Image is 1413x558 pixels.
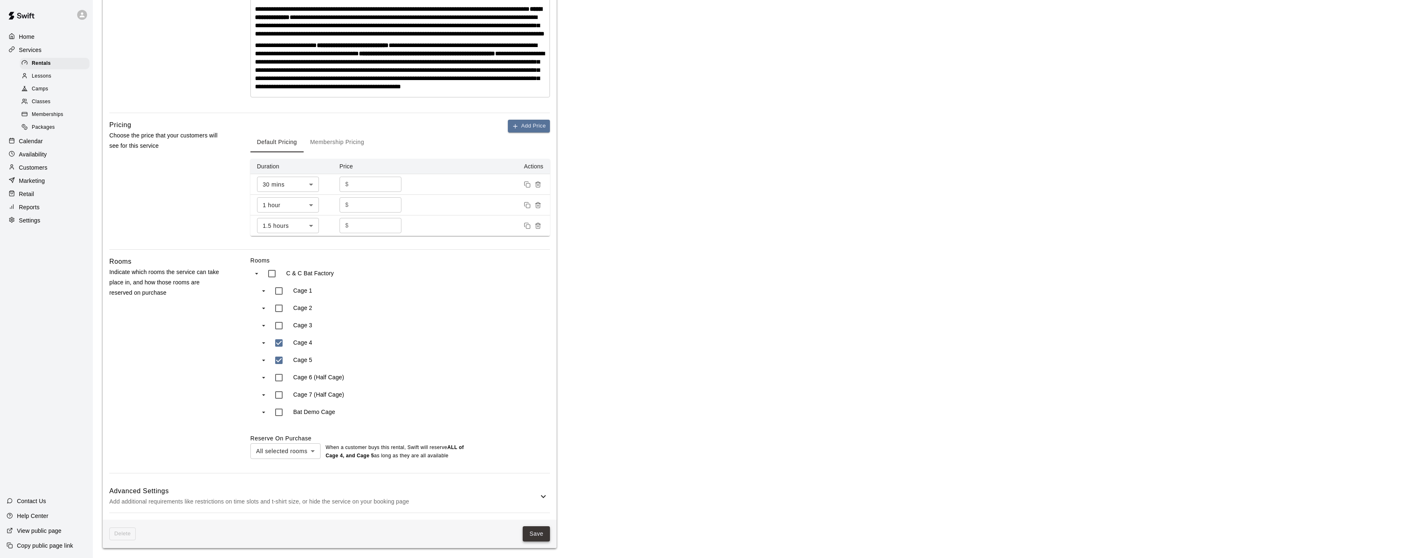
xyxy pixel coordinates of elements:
p: Settings [19,216,40,225]
a: Lessons [20,70,93,83]
span: Classes [32,98,50,106]
span: Packages [32,123,55,132]
button: Remove price [533,179,543,190]
button: Default Pricing [250,132,304,152]
h6: Advanced Settings [109,486,538,497]
p: Cage 6 (Half Cage) [293,373,344,381]
div: Packages [20,122,90,133]
button: Remove price [533,220,543,231]
span: Camps [32,85,48,93]
button: Duplicate price [522,220,533,231]
p: $ [345,201,349,209]
p: Add additional requirements like restrictions on time slots and t-shirt size, or hide the service... [109,497,538,507]
button: Duplicate price [522,179,533,190]
a: Settings [7,214,86,227]
a: Marketing [7,175,86,187]
div: 1.5 hours [257,218,319,233]
p: Cage 1 [293,286,312,295]
label: Reserve On Purchase [250,435,311,442]
ul: swift facility view [250,265,415,421]
a: Availability [7,148,86,161]
p: Calendar [19,137,43,145]
p: Marketing [19,177,45,185]
div: Camps [20,83,90,95]
a: Reports [7,201,86,213]
h6: Pricing [109,120,131,130]
button: Save [523,526,550,541]
th: Duration [250,159,333,174]
p: Cage 4 [293,338,312,347]
p: Contact Us [17,497,46,505]
a: Classes [20,96,93,109]
button: Membership Pricing [304,132,371,152]
p: Customers [19,163,47,172]
a: Home [7,31,86,43]
p: Retail [19,190,34,198]
h6: Rooms [109,256,132,267]
span: Memberships [32,111,63,119]
span: Rentals [32,59,51,68]
p: Services [19,46,42,54]
span: This rental can't be deleted because its tied to: credits, [109,527,136,540]
div: All selected rooms [250,443,321,459]
button: Remove price [533,200,543,210]
p: Choose the price that your customers will see for this service [109,130,224,151]
button: Duplicate price [522,200,533,210]
b: ALL of Cage 4, and Cage 5 [326,445,464,459]
p: C & C Bat Factory [286,269,334,277]
p: Availability [19,150,47,158]
div: Lessons [20,71,90,82]
p: Help Center [17,512,48,520]
p: $ [345,221,349,230]
span: Lessons [32,72,52,80]
div: Memberships [20,109,90,121]
a: Calendar [7,135,86,147]
p: Indicate which rooms the service can take place in, and how those rooms are reserved on purchase [109,267,224,298]
p: Home [19,33,35,41]
a: Memberships [20,109,93,121]
a: Services [7,44,86,56]
p: View public page [17,527,61,535]
div: 30 mins [257,177,319,192]
th: Price [333,159,415,174]
a: Retail [7,188,86,200]
p: Reports [19,203,40,211]
p: $ [345,180,349,189]
div: 1 hour [257,197,319,213]
button: Add Price [508,120,550,132]
a: Customers [7,161,86,174]
a: Packages [20,121,93,134]
p: Cage 2 [293,304,312,312]
p: Cage 3 [293,321,312,329]
p: Cage 5 [293,356,312,364]
p: Copy public page link [17,541,73,550]
a: Rentals [20,57,93,70]
div: Classes [20,96,90,108]
a: Camps [20,83,93,96]
div: Advanced SettingsAdd additional requirements like restrictions on time slots and t-shirt size, or... [109,480,550,513]
div: Rentals [20,58,90,69]
th: Actions [415,159,550,174]
p: Cage 7 (Half Cage) [293,390,344,399]
p: Bat Demo Cage [293,408,335,416]
p: When a customer buys this rental , Swift will reserve as long as they are all available [326,444,470,460]
label: Rooms [250,256,550,265]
